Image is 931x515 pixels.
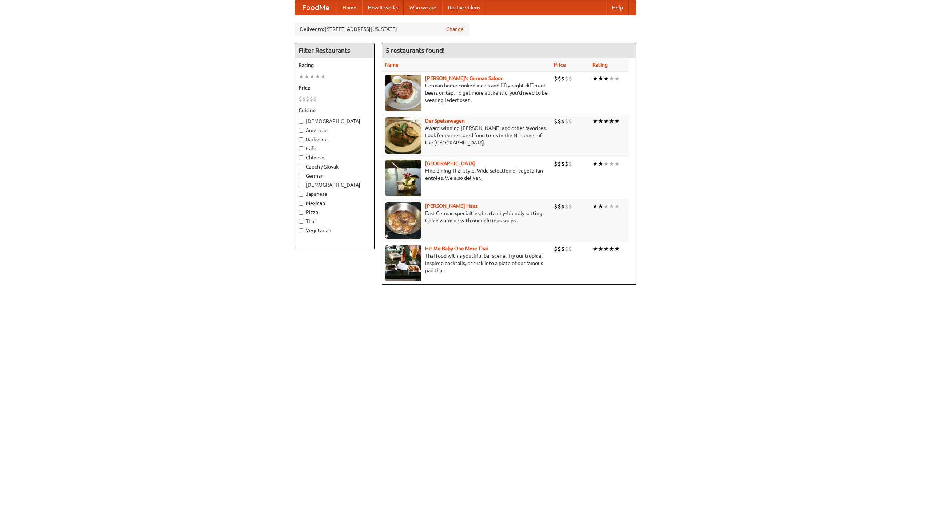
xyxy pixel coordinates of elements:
[320,72,326,80] li: ★
[425,75,504,81] a: [PERSON_NAME]'s German Saloon
[304,72,309,80] li: ★
[299,145,371,152] label: Cafe
[565,75,568,83] li: $
[299,146,303,151] input: Cafe
[299,84,371,91] h5: Price
[362,0,404,15] a: How it works
[614,75,620,83] li: ★
[299,155,303,160] input: Chinese
[309,95,313,103] li: $
[295,23,469,36] div: Deliver to: [STREET_ADDRESS][US_STATE]
[554,245,558,253] li: $
[299,227,371,234] label: Vegetarian
[425,246,488,251] a: Hit Me Baby One More Thai
[609,75,614,83] li: ★
[603,160,609,168] li: ★
[603,245,609,253] li: ★
[554,117,558,125] li: $
[558,117,561,125] li: $
[561,245,565,253] li: $
[299,137,303,142] input: Barbecue
[337,0,362,15] a: Home
[568,245,572,253] li: $
[302,95,306,103] li: $
[385,252,548,274] p: Thai food with a youthful bar scene. Try our tropical inspired cocktails, or tuck into a plate of...
[385,210,548,224] p: East German specialties, in a family-friendly setting. Come warm up with our delicious soups.
[565,160,568,168] li: $
[592,117,598,125] li: ★
[315,72,320,80] li: ★
[603,117,609,125] li: ★
[592,245,598,253] li: ★
[554,75,558,83] li: $
[561,160,565,168] li: $
[598,117,603,125] li: ★
[609,245,614,253] li: ★
[306,95,309,103] li: $
[313,95,317,103] li: $
[609,117,614,125] li: ★
[299,192,303,197] input: Japanese
[299,218,371,225] label: Thai
[299,174,303,178] input: German
[299,136,371,143] label: Barbecue
[598,245,603,253] li: ★
[385,82,548,104] p: German home-cooked meals and fifty-eight different beers on tap. To get more authentic, you'd nee...
[299,201,303,206] input: Mexican
[299,209,371,216] label: Pizza
[568,75,572,83] li: $
[554,160,558,168] li: $
[598,75,603,83] li: ★
[598,202,603,210] li: ★
[609,202,614,210] li: ★
[309,72,315,80] li: ★
[404,0,442,15] a: Who we are
[614,117,620,125] li: ★
[558,245,561,253] li: $
[386,47,445,54] ng-pluralize: 5 restaurants found!
[565,202,568,210] li: $
[614,245,620,253] li: ★
[614,160,620,168] li: ★
[425,203,478,209] a: [PERSON_NAME] Haus
[299,172,371,179] label: German
[385,62,399,68] a: Name
[558,75,561,83] li: $
[299,181,371,189] label: [DEMOGRAPHIC_DATA]
[592,75,598,83] li: ★
[558,202,561,210] li: $
[385,167,548,182] p: Fine dining Thai-style. Wide selection of vegetarian entrées. We also deliver.
[385,124,548,146] p: Award-winning [PERSON_NAME] and other favorites. Look for our restored food truck in the NE corne...
[299,95,302,103] li: $
[606,0,629,15] a: Help
[299,163,371,170] label: Czech / Slovak
[299,165,303,169] input: Czech / Slovak
[554,62,566,68] a: Price
[561,75,565,83] li: $
[299,118,371,125] label: [DEMOGRAPHIC_DATA]
[385,160,421,196] img: satay.jpg
[568,117,572,125] li: $
[603,202,609,210] li: ★
[385,75,421,111] img: esthers.jpg
[299,228,303,233] input: Vegetarian
[592,160,598,168] li: ★
[425,118,465,124] b: Der Speisewagen
[425,161,475,166] a: [GEOGRAPHIC_DATA]
[299,210,303,215] input: Pizza
[299,190,371,198] label: Japanese
[295,43,374,58] h4: Filter Restaurants
[561,202,565,210] li: $
[295,0,337,15] a: FoodMe
[299,119,303,124] input: [DEMOGRAPHIC_DATA]
[561,117,565,125] li: $
[592,62,608,68] a: Rating
[568,160,572,168] li: $
[299,127,371,134] label: American
[299,107,371,114] h5: Cuisine
[568,202,572,210] li: $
